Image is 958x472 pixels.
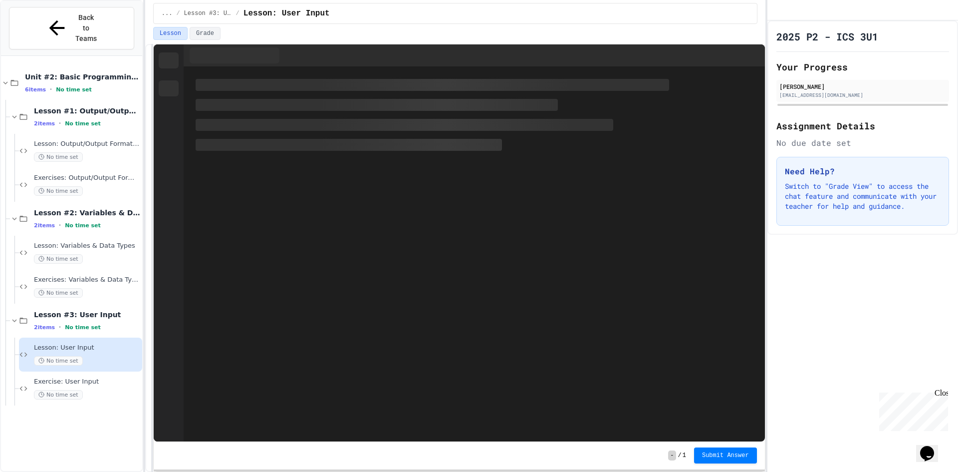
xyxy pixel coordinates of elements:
[25,86,46,93] span: 6 items
[65,324,101,331] span: No time set
[785,165,941,177] h3: Need Help?
[916,432,948,462] iframe: chat widget
[776,60,949,74] h2: Your Progress
[9,7,134,49] button: Back to Teams
[694,448,757,464] button: Submit Answer
[34,276,140,284] span: Exercises: Variables & Data Types
[34,344,140,352] span: Lesson: User Input
[668,451,676,461] span: -
[678,452,682,460] span: /
[702,452,749,460] span: Submit Answer
[50,85,52,93] span: •
[683,452,686,460] span: 1
[34,152,83,162] span: No time set
[65,120,101,127] span: No time set
[243,7,330,19] span: Lesson: User Input
[184,9,232,17] span: Lesson #3: User Input
[25,72,140,81] span: Unit #2: Basic Programming Concepts
[34,222,55,229] span: 2 items
[34,390,83,400] span: No time set
[776,119,949,133] h2: Assignment Details
[190,27,221,40] button: Grade
[34,242,140,250] span: Lesson: Variables & Data Types
[176,9,180,17] span: /
[34,120,55,127] span: 2 items
[34,254,83,264] span: No time set
[153,27,188,40] button: Lesson
[34,310,140,319] span: Lesson #3: User Input
[59,119,61,127] span: •
[74,12,98,44] span: Back to Teams
[34,106,140,115] span: Lesson #1: Output/Output Formatting
[236,9,239,17] span: /
[34,378,140,386] span: Exercise: User Input
[59,221,61,229] span: •
[785,181,941,211] p: Switch to "Grade View" to access the chat feature and communicate with your teacher for help and ...
[162,9,173,17] span: ...
[776,137,949,149] div: No due date set
[34,288,83,298] span: No time set
[56,86,92,93] span: No time set
[34,208,140,217] span: Lesson #2: Variables & Data Types
[34,324,55,331] span: 2 items
[34,174,140,182] span: Exercises: Output/Output Formatting
[59,323,61,331] span: •
[779,82,946,91] div: [PERSON_NAME]
[875,389,948,431] iframe: chat widget
[65,222,101,229] span: No time set
[34,356,83,366] span: No time set
[34,186,83,196] span: No time set
[34,140,140,148] span: Lesson: Output/Output Formatting
[4,4,69,63] div: Chat with us now!Close
[776,29,878,43] h1: 2025 P2 - ICS 3U1
[779,91,946,99] div: [EMAIL_ADDRESS][DOMAIN_NAME]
